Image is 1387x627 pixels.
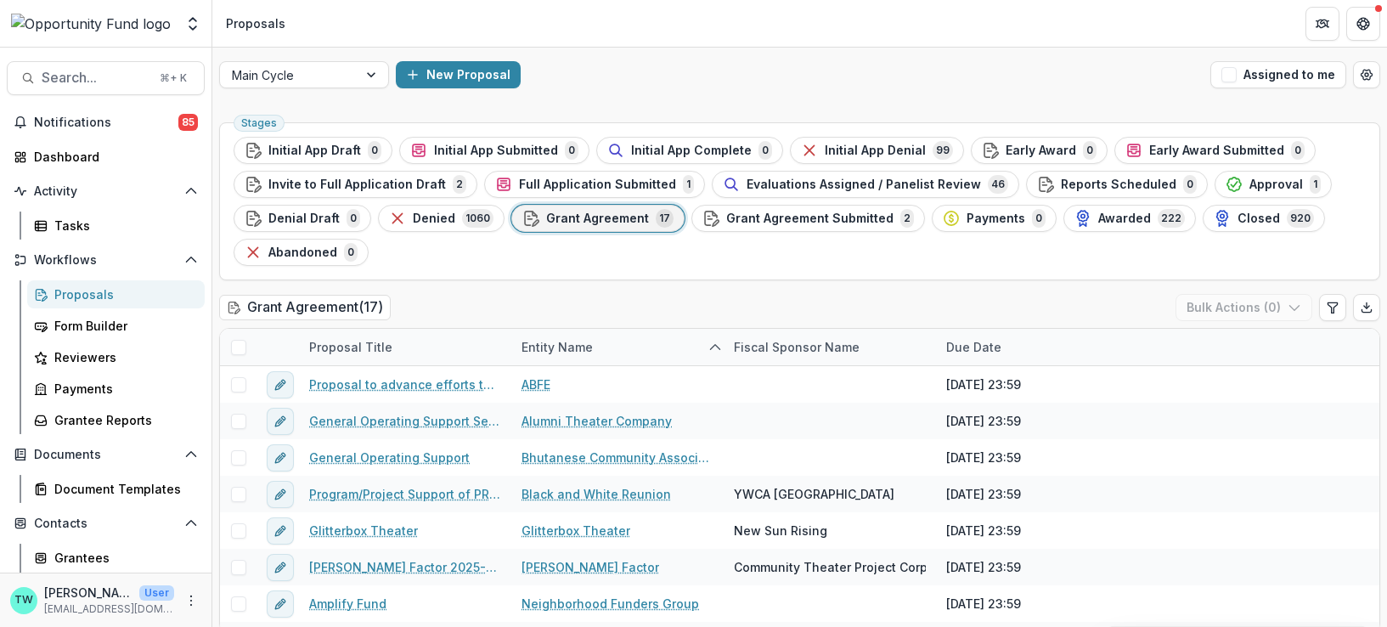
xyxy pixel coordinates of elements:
[724,329,936,365] div: Fiscal Sponsor Name
[734,558,1215,576] span: Community Theater Project Corporation/the [PERSON_NAME][GEOGRAPHIC_DATA]
[1305,7,1339,41] button: Partners
[967,212,1025,226] span: Payments
[1346,7,1380,41] button: Get Help
[54,480,191,498] div: Document Templates
[1291,141,1305,160] span: 0
[434,144,558,158] span: Initial App Submitted
[1063,205,1196,232] button: Awarded222
[44,602,174,617] p: [EMAIL_ADDRESS][DOMAIN_NAME]
[946,485,1021,503] span: [DATE] 23:59
[156,69,190,88] div: ⌘ + K
[1353,294,1380,321] button: Export table data
[309,558,501,576] a: [PERSON_NAME] Factor 2025-26 Season
[712,171,1019,198] button: Evaluations Assigned / Panelist Review46
[178,114,198,131] span: 85
[1238,212,1280,226] span: Closed
[1083,141,1097,160] span: 0
[656,209,674,228] span: 17
[44,584,132,602] p: [PERSON_NAME]
[27,312,205,340] a: Form Builder
[309,485,501,503] a: Program/Project Support of PRJS 2026
[181,590,201,611] button: More
[42,70,149,86] span: Search...
[971,137,1108,164] button: Early Award0
[34,253,178,268] span: Workflows
[267,554,294,581] button: edit
[825,144,926,158] span: Initial App Denial
[54,411,191,429] div: Grantee Reports
[181,7,205,41] button: Open entity switcher
[268,144,361,158] span: Initial App Draft
[946,558,1021,576] span: [DATE] 23:59
[691,205,925,232] button: Grant Agreement Submitted2
[344,243,358,262] span: 0
[34,184,178,199] span: Activity
[758,141,772,160] span: 0
[54,285,191,303] div: Proposals
[54,217,191,234] div: Tasks
[267,408,294,435] button: edit
[226,14,285,32] div: Proposals
[54,549,191,567] div: Grantees
[1249,178,1303,192] span: Approval
[1032,209,1046,228] span: 0
[519,178,676,192] span: Full Application Submitted
[219,11,292,36] nav: breadcrumb
[946,595,1021,613] span: [DATE] 23:59
[7,510,205,537] button: Open Contacts
[267,590,294,618] button: edit
[631,144,752,158] span: Initial App Complete
[1210,61,1346,88] button: Assigned to me
[1183,175,1197,194] span: 0
[734,522,827,539] span: New Sun Rising
[309,449,470,466] a: General Operating Support
[234,137,392,164] button: Initial App Draft0
[34,517,178,531] span: Contacts
[522,595,699,613] a: Neighborhood Funders Group
[1114,137,1316,164] button: Early Award Submitted0
[462,209,493,228] span: 1060
[1319,294,1346,321] button: Edit table settings
[596,137,783,164] button: Initial App Complete0
[1176,294,1312,321] button: Bulk Actions (0)
[347,209,360,228] span: 0
[378,205,505,232] button: Denied1060
[522,522,630,539] a: Glitterbox Theater
[932,205,1057,232] button: Payments0
[267,444,294,472] button: edit
[726,212,894,226] span: Grant Agreement Submitted
[219,295,391,319] h2: Grant Agreement ( 17 )
[1215,171,1332,198] button: Approval1
[683,175,694,194] span: 1
[7,246,205,274] button: Open Workflows
[511,338,603,356] div: Entity Name
[234,171,477,198] button: Invite to Full Application Draft2
[522,449,713,466] a: Bhutanese Community Association of [GEOGRAPHIC_DATA]
[522,558,659,576] a: [PERSON_NAME] Factor
[933,141,953,160] span: 99
[546,212,649,226] span: Grant Agreement
[1149,144,1284,158] span: Early Award Submitted
[14,595,33,606] div: Ti Wilhelm
[413,212,455,226] span: Denied
[268,246,337,260] span: Abandoned
[299,329,511,365] div: Proposal Title
[1006,144,1076,158] span: Early Award
[309,522,418,539] a: Glitterbox Theater
[511,329,724,365] div: Entity Name
[1158,209,1185,228] span: 222
[309,412,501,430] a: General Operating Support Season 17 & 18
[309,595,386,613] a: Amplify Fund
[399,137,589,164] button: Initial App Submitted0
[368,141,381,160] span: 0
[936,329,1148,365] div: Due Date
[946,412,1021,430] span: [DATE] 23:59
[1287,209,1314,228] span: 920
[1098,212,1151,226] span: Awarded
[946,522,1021,539] span: [DATE] 23:59
[268,212,340,226] span: Denial Draft
[946,449,1021,466] span: [DATE] 23:59
[27,544,205,572] a: Grantees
